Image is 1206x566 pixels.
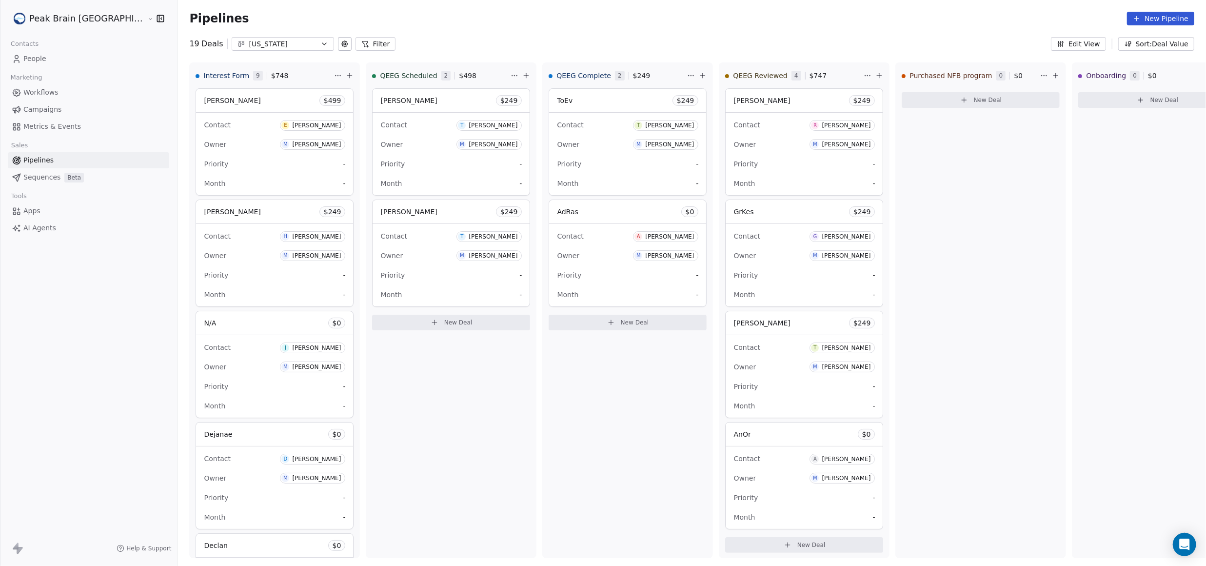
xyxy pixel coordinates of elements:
[519,159,522,169] span: -
[196,311,354,418] div: N/A$0ContactJ[PERSON_NAME]OwnerM[PERSON_NAME]Priority-Month-
[557,232,583,240] span: Contact
[459,71,476,81] span: $ 498
[284,233,288,241] div: H
[469,233,517,240] div: [PERSON_NAME]
[822,122,870,129] div: [PERSON_NAME]
[645,141,694,148] div: [PERSON_NAME]
[733,160,758,168] span: Priority
[343,382,345,391] span: -
[204,252,226,260] span: Owner
[862,429,871,439] span: $ 0
[189,12,249,25] span: Pipelines
[500,96,518,105] span: $ 249
[813,474,817,482] div: M
[23,223,56,233] span: AI Agents
[23,121,81,132] span: Metrics & Events
[725,88,883,196] div: [PERSON_NAME]$249ContactR[PERSON_NAME]OwnerM[PERSON_NAME]Priority-Month-
[8,51,169,67] a: People
[292,122,341,129] div: [PERSON_NAME]
[343,290,345,300] span: -
[196,88,354,196] div: [PERSON_NAME]$499ContactE[PERSON_NAME]OwnerM[PERSON_NAME]Priority-Month-
[204,542,227,549] span: Declan
[271,71,289,81] span: $ 748
[292,252,341,259] div: [PERSON_NAME]
[372,200,530,307] div: [PERSON_NAME]$249ContactT[PERSON_NAME]OwnerM[PERSON_NAME]Priority-Month-
[204,513,225,521] span: Month
[444,319,473,326] span: New Deal
[469,252,517,259] div: [PERSON_NAME]
[1173,533,1196,556] div: Open Intercom Messenger
[380,232,407,240] span: Contact
[733,383,758,390] span: Priority
[733,363,756,371] span: Owner
[23,54,46,64] span: People
[372,63,509,88] div: QEEG Scheduled2$498
[813,121,817,129] div: R
[343,512,345,522] span: -
[733,474,756,482] span: Owner
[380,271,405,279] span: Priority
[696,159,698,169] span: -
[204,160,228,168] span: Priority
[7,138,32,153] span: Sales
[725,311,883,418] div: [PERSON_NAME]$249ContactT[PERSON_NAME]OwnerM[PERSON_NAME]Priority-Month-
[813,141,817,148] div: M
[813,363,817,371] div: M
[733,208,753,216] span: GrKes
[822,141,870,148] div: [PERSON_NAME]
[696,179,698,188] span: -
[557,121,583,129] span: Contact
[204,474,226,482] span: Owner
[204,494,228,502] span: Priority
[204,430,232,438] span: Dejanae
[519,270,522,280] span: -
[204,319,216,327] span: N/A
[696,290,698,300] span: -
[23,155,54,165] span: Pipelines
[204,271,228,279] span: Priority
[549,200,707,307] div: AdRas$0ContactA[PERSON_NAME]OwnerM[PERSON_NAME]Priority-Month-
[380,71,437,81] span: QEEG Scheduled
[557,271,581,279] span: Priority
[460,252,464,260] div: M
[343,179,345,188] span: -
[615,71,625,81] span: 2
[822,233,870,240] div: [PERSON_NAME]
[822,456,870,463] div: [PERSON_NAME]
[822,364,870,370] div: [PERSON_NAME]
[725,200,883,307] div: GrKes$249ContactG[PERSON_NAME]OwnerM[PERSON_NAME]Priority-Month-
[14,13,25,24] img: Peak%20Brain%20Logo.png
[29,12,145,25] span: Peak Brain [GEOGRAPHIC_DATA]
[292,475,341,482] div: [PERSON_NAME]
[636,252,641,260] div: M
[117,545,171,552] a: Help & Support
[810,71,827,81] span: $ 747
[725,422,883,529] div: AnOr$0ContactA[PERSON_NAME]OwnerM[PERSON_NAME]Priority-Month-
[733,232,760,240] span: Contact
[813,233,817,241] div: G
[460,121,463,129] div: T
[1127,12,1194,25] button: New Pipeline
[201,38,223,50] span: Deals
[813,252,817,260] div: M
[733,71,787,81] span: QEEG Reviewed
[637,233,640,241] div: A
[853,207,871,217] span: $ 249
[853,318,871,328] span: $ 249
[204,141,226,148] span: Owner
[733,252,756,260] span: Owner
[204,344,230,351] span: Contact
[6,37,43,51] span: Contacts
[621,319,649,326] span: New Deal
[380,160,405,168] span: Priority
[872,179,875,188] span: -
[557,208,578,216] span: AdRas
[333,318,341,328] span: $ 0
[637,121,640,129] div: T
[204,455,230,463] span: Contact
[284,455,288,463] div: D
[974,96,1002,104] span: New Deal
[204,363,226,371] span: Owner
[23,172,60,182] span: Sequences
[6,70,46,85] span: Marketing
